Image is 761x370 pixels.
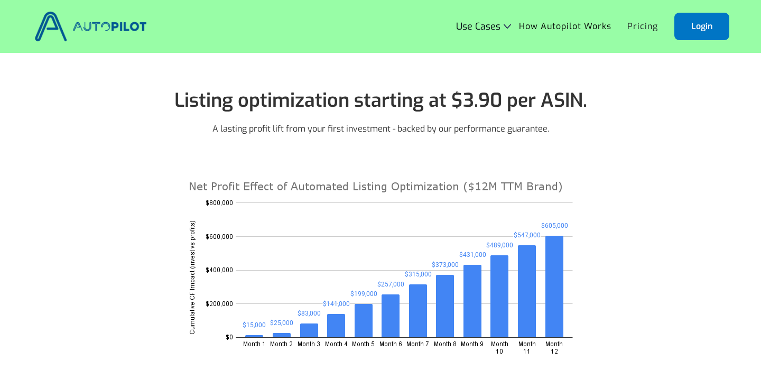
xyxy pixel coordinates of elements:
[456,21,500,32] div: Use Cases
[212,123,549,135] p: A lasting profit lift from your first investment - backed by our performance guarantee.
[174,88,587,113] span: Listing optimization starting at $3.90 per ASIN.
[504,24,511,29] img: Icon Rounded Chevron Dark - BRIX Templates
[511,16,619,36] a: How Autopilot Works
[619,16,666,36] a: Pricing
[674,13,729,40] a: Login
